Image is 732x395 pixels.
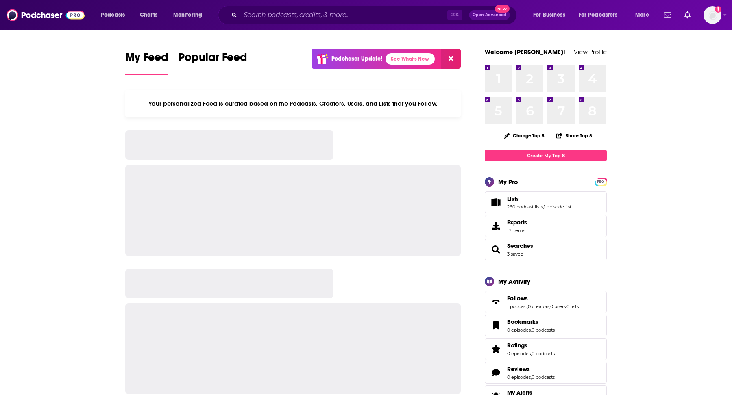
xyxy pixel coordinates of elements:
a: Welcome [PERSON_NAME]! [485,48,565,56]
a: 260 podcast lists [507,204,543,210]
svg: Add a profile image [715,6,721,13]
a: 0 lists [566,304,579,309]
span: Lists [485,191,607,213]
a: Follows [488,296,504,308]
a: Exports [485,215,607,237]
span: Reviews [485,362,607,384]
span: 17 items [507,228,527,233]
a: Charts [135,9,162,22]
a: 0 podcasts [532,351,555,356]
a: Ratings [488,343,504,355]
span: Open Advanced [473,13,506,17]
span: Podcasts [101,9,125,21]
span: Ratings [507,342,527,349]
img: Podchaser - Follow, Share and Rate Podcasts [7,7,85,23]
span: , [531,327,532,333]
a: Show notifications dropdown [681,8,694,22]
button: open menu [527,9,575,22]
span: , [531,374,532,380]
img: User Profile [704,6,721,24]
a: View Profile [574,48,607,56]
a: Follows [507,295,579,302]
a: Lists [488,197,504,208]
a: Bookmarks [488,320,504,331]
a: 3 saved [507,251,523,257]
span: Charts [140,9,157,21]
span: More [635,9,649,21]
a: 0 users [550,304,566,309]
a: PRO [596,178,606,184]
a: Create My Top 8 [485,150,607,161]
span: Exports [507,219,527,226]
span: Logged in as TeemsPR [704,6,721,24]
span: Searches [485,239,607,260]
span: Exports [488,220,504,232]
a: Lists [507,195,571,202]
span: Bookmarks [507,318,538,326]
button: Show profile menu [704,6,721,24]
a: Show notifications dropdown [661,8,675,22]
input: Search podcasts, credits, & more... [240,9,447,22]
a: 1 podcast [507,304,527,309]
a: Searches [488,244,504,255]
a: 0 podcasts [532,374,555,380]
span: Follows [485,291,607,313]
span: New [495,5,510,13]
a: Reviews [507,365,555,373]
span: ⌘ K [447,10,462,20]
div: My Activity [498,278,530,285]
a: Popular Feed [178,50,247,75]
span: Ratings [485,338,607,360]
span: Lists [507,195,519,202]
a: 0 podcasts [532,327,555,333]
button: Open AdvancedNew [469,10,510,20]
a: Bookmarks [507,318,555,326]
span: Reviews [507,365,530,373]
button: open menu [168,9,213,22]
a: 0 episodes [507,327,531,333]
a: 1 episode list [544,204,571,210]
a: Ratings [507,342,555,349]
span: , [531,351,532,356]
a: 0 episodes [507,351,531,356]
span: Bookmarks [485,315,607,336]
button: Share Top 8 [556,128,593,143]
span: , [566,304,566,309]
button: open menu [573,9,630,22]
button: open menu [95,9,135,22]
a: 0 creators [528,304,549,309]
a: Searches [507,242,533,250]
p: Podchaser Update! [331,55,382,62]
span: Popular Feed [178,50,247,69]
div: My Pro [498,178,518,186]
span: Monitoring [173,9,202,21]
span: Follows [507,295,528,302]
a: 0 episodes [507,374,531,380]
button: open menu [630,9,659,22]
span: For Podcasters [579,9,618,21]
span: , [527,304,528,309]
a: See What's New [386,53,435,65]
button: Change Top 8 [499,130,549,141]
a: Reviews [488,367,504,378]
div: Your personalized Feed is curated based on the Podcasts, Creators, Users, and Lists that you Follow. [125,90,461,117]
div: Search podcasts, credits, & more... [226,6,525,24]
span: For Business [533,9,565,21]
span: My Feed [125,50,168,69]
span: , [543,204,544,210]
a: My Feed [125,50,168,75]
